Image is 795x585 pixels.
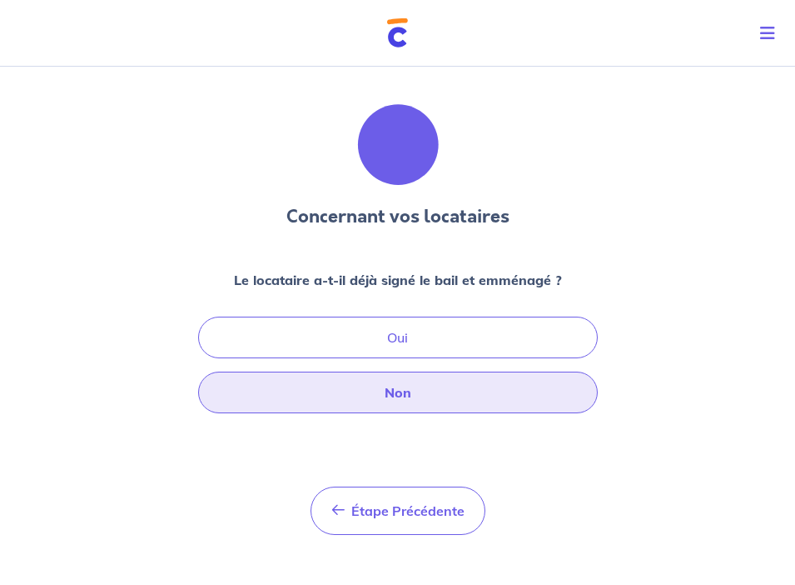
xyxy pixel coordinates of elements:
[747,12,795,55] button: Toggle navigation
[387,18,408,47] img: Cautioneo
[353,100,443,190] img: illu_tenants.svg
[234,272,562,288] strong: Le locataire a-t-il déjà signé le bail et emménagé ?
[351,502,465,519] span: Étape Précédente
[286,203,509,230] h3: Concernant vos locataires
[311,487,485,535] button: Étape Précédente
[198,372,598,413] button: Non
[198,317,598,358] button: Oui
